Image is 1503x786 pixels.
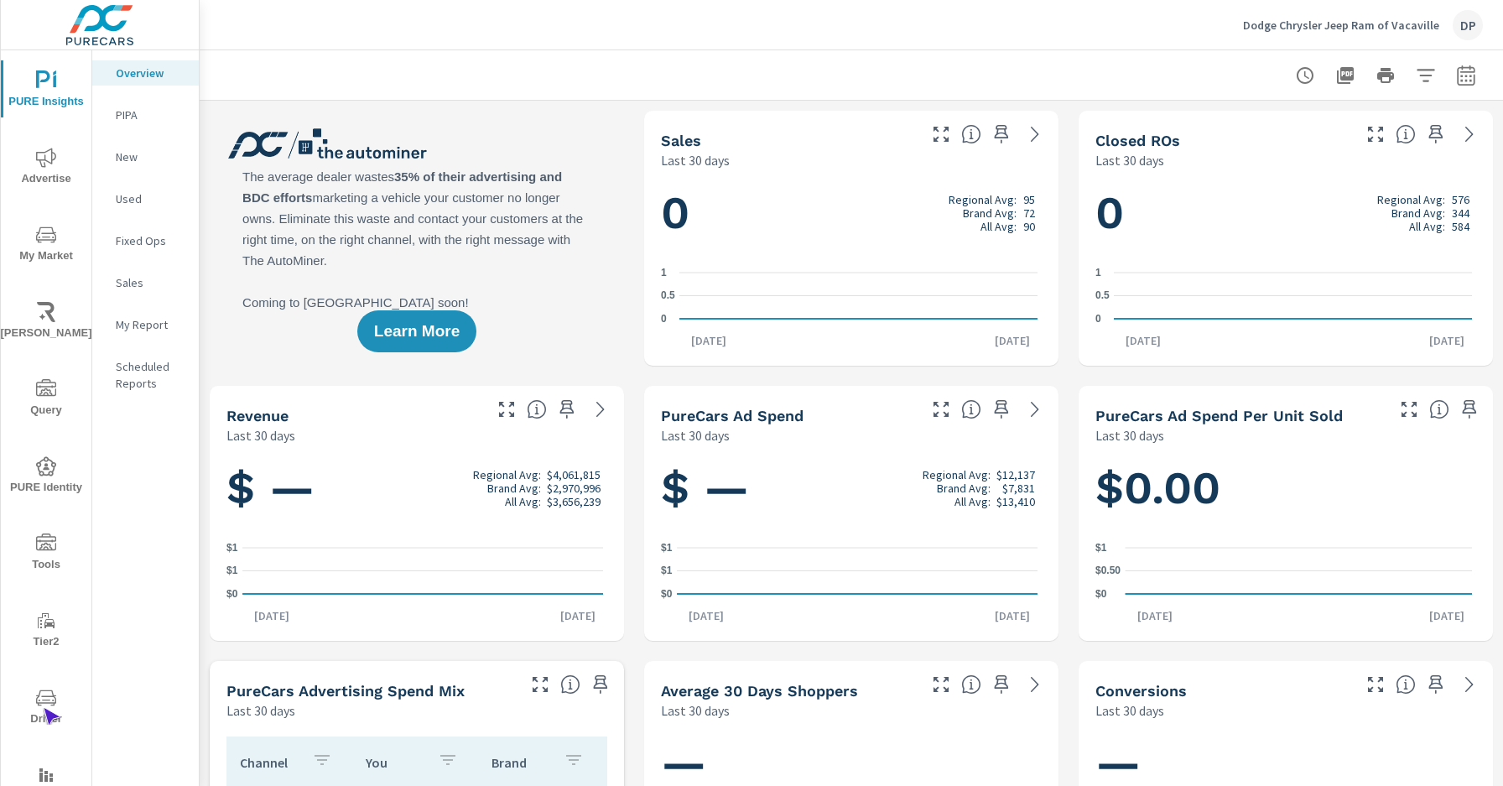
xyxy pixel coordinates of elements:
[6,225,86,266] span: My Market
[242,607,301,624] p: [DATE]
[928,396,954,423] button: Make Fullscreen
[1456,121,1483,148] a: See more details in report
[1023,220,1035,233] p: 90
[1452,193,1469,206] p: 576
[1449,59,1483,92] button: Select Date Range
[1023,206,1035,220] p: 72
[560,674,580,695] span: This table looks at how you compare to the amount of budget you spend per channel as opposed to y...
[1409,220,1445,233] p: All Avg:
[116,107,185,123] p: PIPA
[92,186,199,211] div: Used
[1409,59,1443,92] button: Apply Filters
[92,60,199,86] div: Overview
[661,267,667,278] text: 1
[661,290,675,302] text: 0.5
[1452,206,1469,220] p: 344
[1095,542,1107,554] text: $1
[661,700,730,721] p: Last 30 days
[116,65,185,81] p: Overview
[1095,565,1121,577] text: $0.50
[226,700,295,721] p: Last 30 days
[116,148,185,165] p: New
[661,588,673,600] text: $0
[983,607,1042,624] p: [DATE]
[996,468,1035,481] p: $12,137
[1453,10,1483,40] div: DP
[92,270,199,295] div: Sales
[366,754,424,771] p: You
[6,456,86,497] span: PURE Identity
[487,481,541,495] p: Brand Avg:
[547,468,601,481] p: $4,061,815
[1095,267,1101,278] text: 1
[1095,700,1164,721] p: Last 30 days
[527,671,554,698] button: Make Fullscreen
[963,206,1017,220] p: Brand Avg:
[6,534,86,575] span: Tools
[661,542,673,554] text: $1
[6,379,86,420] span: Query
[554,396,580,423] span: Save this to your personalized report
[1417,607,1476,624] p: [DATE]
[491,754,550,771] p: Brand
[547,481,601,495] p: $2,970,996
[92,228,199,253] div: Fixed Ops
[547,495,601,508] p: $3,656,239
[1022,671,1048,698] a: See more details in report
[6,302,86,343] span: [PERSON_NAME]
[116,316,185,333] p: My Report
[505,495,541,508] p: All Avg:
[661,407,804,424] h5: PureCars Ad Spend
[1114,332,1173,349] p: [DATE]
[1391,206,1445,220] p: Brand Avg:
[928,671,954,698] button: Make Fullscreen
[679,332,738,349] p: [DATE]
[6,688,86,729] span: Driver
[988,396,1015,423] span: Save this to your personalized report
[226,425,295,445] p: Last 30 days
[6,148,86,189] span: Advertise
[661,150,730,170] p: Last 30 days
[661,132,701,149] h5: Sales
[996,495,1035,508] p: $13,410
[116,274,185,291] p: Sales
[1095,425,1164,445] p: Last 30 days
[473,468,541,481] p: Regional Avg:
[1369,59,1402,92] button: Print Report
[6,70,86,112] span: PURE Insights
[1329,59,1362,92] button: "Export Report to PDF"
[226,542,238,554] text: $1
[1456,396,1483,423] span: Save this to your personalized report
[226,565,238,577] text: $1
[549,607,607,624] p: [DATE]
[1422,121,1449,148] span: Save this to your personalized report
[1417,332,1476,349] p: [DATE]
[1095,132,1180,149] h5: Closed ROs
[1095,185,1476,242] h1: 0
[961,674,981,695] span: A rolling 30 day total of daily Shoppers on the dealership website, averaged over the selected da...
[1095,313,1101,325] text: 0
[1023,193,1035,206] p: 95
[1396,396,1422,423] button: Make Fullscreen
[527,399,547,419] span: Total sales revenue over the selected date range. [Source: This data is sourced from the dealer’s...
[661,425,730,445] p: Last 30 days
[949,193,1017,206] p: Regional Avg:
[961,124,981,144] span: Number of vehicles sold by the dealership over the selected date range. [Source: This data is sou...
[116,358,185,392] p: Scheduled Reports
[1452,220,1469,233] p: 584
[226,682,465,700] h5: PureCars Advertising Spend Mix
[6,611,86,652] span: Tier2
[226,588,238,600] text: $0
[587,396,614,423] a: See more details in report
[116,190,185,207] p: Used
[226,407,289,424] h5: Revenue
[954,495,991,508] p: All Avg:
[1362,671,1389,698] button: Make Fullscreen
[1022,396,1048,423] a: See more details in report
[661,565,673,577] text: $1
[1456,671,1483,698] a: See more details in report
[92,312,199,337] div: My Report
[980,220,1017,233] p: All Avg:
[1095,460,1476,517] h1: $0.00
[1243,18,1439,33] p: Dodge Chrysler Jeep Ram of Vacaville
